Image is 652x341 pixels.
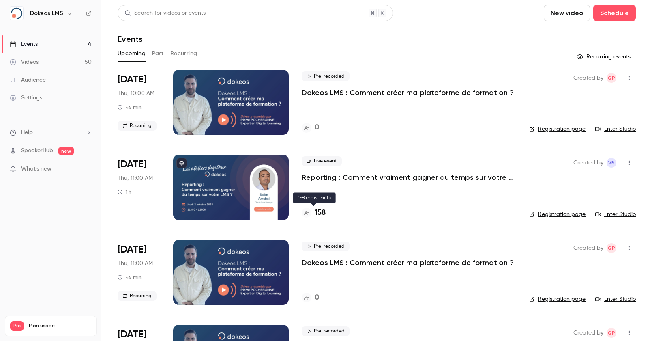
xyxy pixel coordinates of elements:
a: Enter Studio [595,295,636,303]
span: new [58,147,74,155]
div: Search for videos or events [124,9,206,17]
span: Pre-recorded [302,71,350,81]
a: Registration page [529,125,586,133]
h1: Events [118,34,142,44]
span: Vasileos Beck [607,158,616,168]
span: Recurring [118,291,157,301]
button: Recurring events [573,50,636,63]
div: Audience [10,76,46,84]
div: Events [10,40,38,48]
span: Help [21,128,33,137]
span: Recurring [118,121,157,131]
span: Pro [10,321,24,331]
h4: 158 [315,207,326,218]
span: Created by [573,243,603,253]
div: Oct 9 Thu, 11:00 AM (Europe/Paris) [118,240,160,305]
span: Pre-recorded [302,326,350,336]
div: Videos [10,58,39,66]
span: VB [608,158,615,168]
span: Created by [573,328,603,338]
span: Thu, 10:00 AM [118,89,154,97]
span: Thu, 11:00 AM [118,259,153,268]
a: Reporting : Comment vraiment gagner du temps sur votre LMS ? [302,173,516,182]
a: 158 [302,207,326,218]
span: Plan usage [29,323,91,329]
div: Oct 2 Thu, 10:00 AM (Europe/Paris) [118,70,160,135]
a: Enter Studio [595,210,636,218]
a: Registration page [529,210,586,218]
span: Created by [573,158,603,168]
div: 1 h [118,189,131,195]
span: Qp [608,73,615,83]
button: Recurring [170,47,197,60]
button: Schedule [593,5,636,21]
a: 0 [302,292,319,303]
span: What's new [21,165,51,173]
span: Quentin partenaires@dokeos.com [607,328,616,338]
span: Thu, 11:00 AM [118,174,153,182]
div: Settings [10,94,42,102]
div: Oct 2 Thu, 11:00 AM (Europe/Paris) [118,155,160,220]
span: [DATE] [118,158,146,171]
button: Upcoming [118,47,146,60]
a: SpeakerHub [21,147,53,155]
img: Dokeos LMS [10,7,23,20]
button: Past [152,47,164,60]
div: 45 min [118,104,142,110]
span: Qp [608,328,615,338]
a: Enter Studio [595,125,636,133]
span: [DATE] [118,243,146,256]
div: 45 min [118,274,142,281]
a: 0 [302,122,319,133]
span: [DATE] [118,328,146,341]
a: Dokeos LMS : Comment créer ma plateforme de formation ? [302,258,514,268]
h4: 0 [315,292,319,303]
span: Pre-recorded [302,242,350,251]
h4: 0 [315,122,319,133]
span: [DATE] [118,73,146,86]
button: New video [544,5,590,21]
span: Created by [573,73,603,83]
h6: Dokeos LMS [30,9,63,17]
span: Qp [608,243,615,253]
span: Live event [302,156,342,166]
li: help-dropdown-opener [10,128,92,137]
a: Registration page [529,295,586,303]
span: Quentin partenaires@dokeos.com [607,243,616,253]
span: Quentin partenaires@dokeos.com [607,73,616,83]
a: Dokeos LMS : Comment créer ma plateforme de formation ? [302,88,514,97]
